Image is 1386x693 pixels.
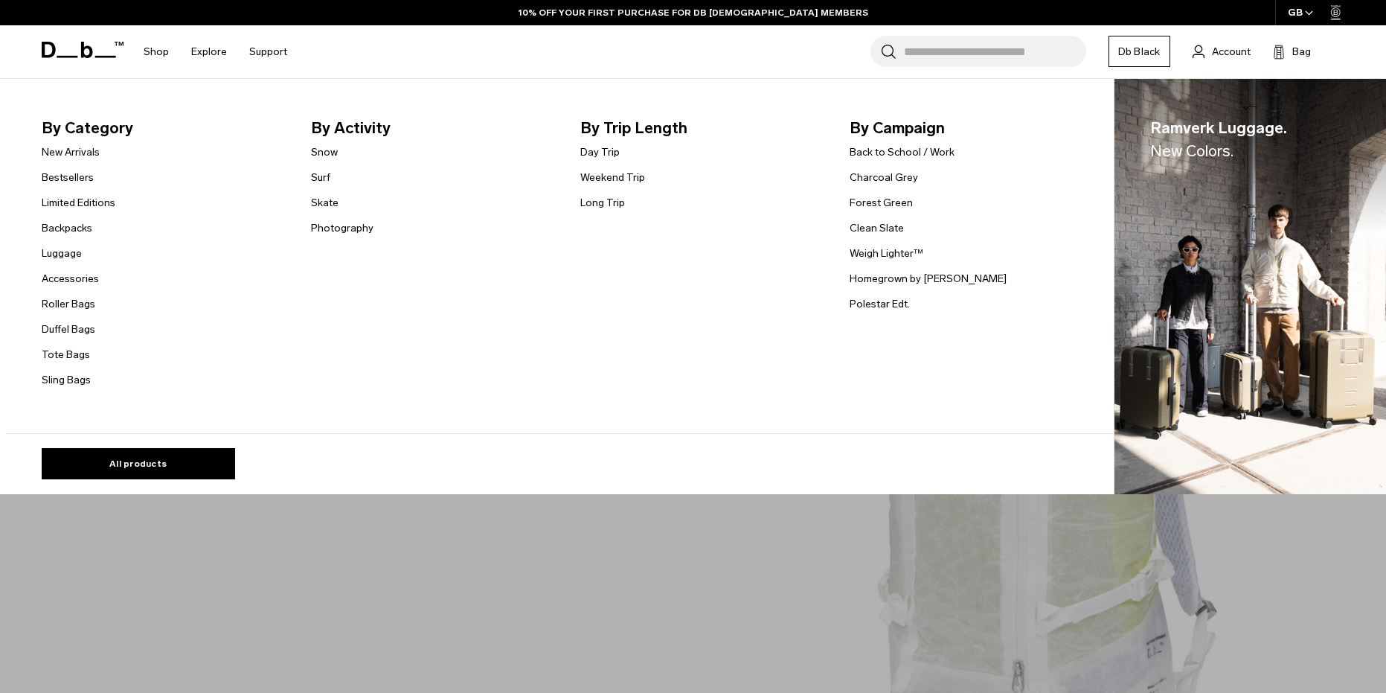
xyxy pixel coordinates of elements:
span: By Trip Length [580,116,826,140]
button: Bag [1273,42,1311,60]
a: Roller Bags [42,296,95,312]
a: Sling Bags [42,372,91,388]
a: Photography [311,220,373,236]
a: Explore [191,25,227,78]
a: Support [249,25,287,78]
a: Luggage [42,246,82,261]
a: Clean Slate [850,220,904,236]
a: Bestsellers [42,170,94,185]
nav: Main Navigation [132,25,298,78]
span: By Campaign [850,116,1095,140]
a: Surf [311,170,330,185]
a: 10% OFF YOUR FIRST PURCHASE FOR DB [DEMOGRAPHIC_DATA] MEMBERS [519,6,868,19]
a: New Arrivals [42,144,100,160]
a: Day Trip [580,144,620,160]
a: Duffel Bags [42,322,95,337]
a: Ramverk Luggage.New Colors. Db [1114,79,1386,495]
span: Bag [1292,44,1311,60]
a: Accessories [42,271,99,287]
a: All products [42,448,235,479]
span: By Category [42,116,287,140]
span: New Colors. [1150,141,1233,160]
a: Homegrown by [PERSON_NAME] [850,271,1007,287]
a: Weigh Lighter™ [850,246,923,261]
a: Back to School / Work [850,144,955,160]
a: Weekend Trip [580,170,645,185]
span: Account [1212,44,1251,60]
a: Shop [144,25,169,78]
a: Snow [311,144,338,160]
img: Db [1114,79,1386,495]
a: Account [1193,42,1251,60]
a: Tote Bags [42,347,90,363]
a: Charcoal Grey [850,170,918,185]
a: Polestar Edt. [850,296,910,312]
a: Long Trip [580,195,625,211]
span: Ramverk Luggage. [1150,116,1287,163]
span: By Activity [311,116,556,140]
a: Limited Editions [42,195,115,211]
a: Backpacks [42,220,92,236]
a: Db Black [1109,36,1170,67]
a: Skate [311,195,339,211]
a: Forest Green [850,195,913,211]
